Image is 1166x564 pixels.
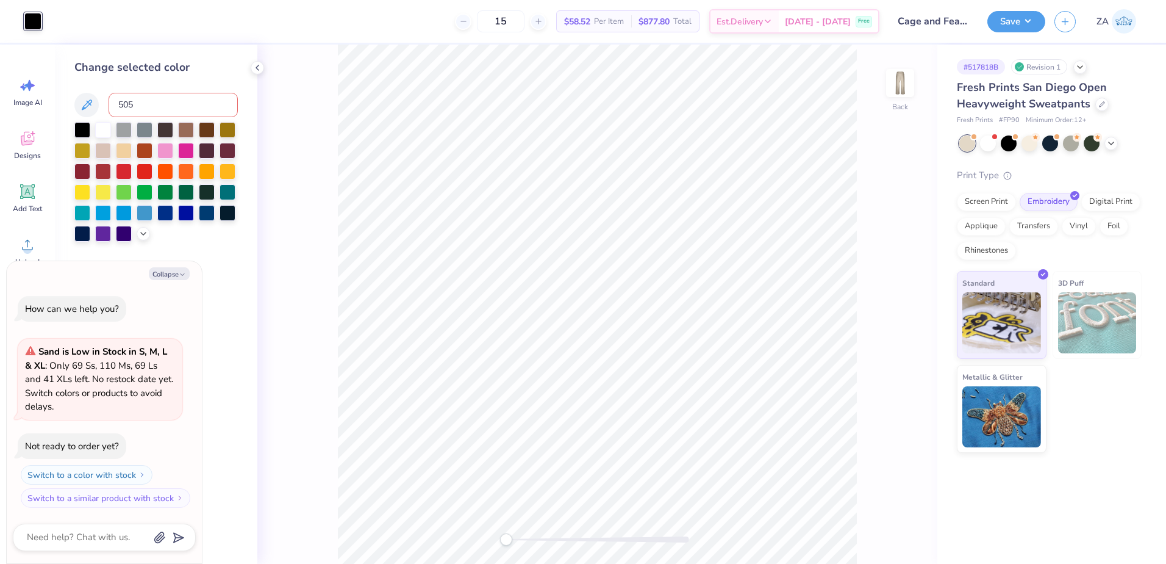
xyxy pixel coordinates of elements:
div: Rhinestones [957,242,1016,260]
span: # FP90 [999,115,1020,126]
img: 3D Puff [1058,292,1137,353]
div: How can we help you? [25,303,119,315]
span: Fresh Prints [957,115,993,126]
span: $58.52 [564,15,590,28]
span: : Only 69 Ss, 110 Ms, 69 Ls and 41 XLs left. No restock date yet. Switch colors or products to av... [25,345,173,413]
button: Save [987,11,1045,32]
img: Standard [962,292,1041,353]
span: Free [858,17,870,26]
button: Switch to a similar product with stock [21,488,190,508]
div: Applique [957,217,1006,236]
div: Embroidery [1020,193,1078,211]
div: Transfers [1009,217,1058,236]
button: Collapse [149,267,190,280]
img: Back [888,71,912,95]
div: Not ready to order yet? [25,440,119,452]
div: Back [892,101,908,112]
span: Fresh Prints San Diego Open Heavyweight Sweatpants [957,80,1107,111]
img: Switch to a color with stock [138,471,146,479]
div: Change selected color [74,59,238,76]
input: e.g. 7428 c [109,93,238,117]
button: Switch to a color with stock [21,465,152,485]
span: [DATE] - [DATE] [785,15,851,28]
span: ZA [1096,15,1109,29]
span: Per Item [594,15,624,28]
span: Metallic & Glitter [962,371,1023,383]
div: Accessibility label [500,533,512,546]
span: Est. Delivery [717,15,763,28]
img: Switch to a similar product with stock [176,494,184,502]
a: ZA [1091,9,1142,34]
input: Untitled Design [889,9,978,34]
div: Foil [1100,217,1128,236]
input: – – [477,10,524,32]
div: # 517818B [957,59,1005,74]
span: Image AI [13,98,42,107]
span: Upload [15,257,40,267]
div: Screen Print [957,193,1016,211]
div: Vinyl [1062,217,1096,236]
span: Designs [14,151,41,161]
span: Standard [962,277,995,289]
img: Zuriel Alaba [1112,9,1136,34]
span: 3D Puff [1058,277,1084,289]
span: Total [673,15,692,28]
span: Add Text [13,204,42,214]
div: Digital Print [1081,193,1140,211]
span: $877.80 [638,15,670,28]
div: Print Type [957,168,1142,183]
div: Revision 1 [1011,59,1067,74]
span: Minimum Order: 12 + [1026,115,1087,126]
img: Metallic & Glitter [962,386,1041,447]
strong: Sand is Low in Stock in S, M, L & XL [25,345,167,372]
